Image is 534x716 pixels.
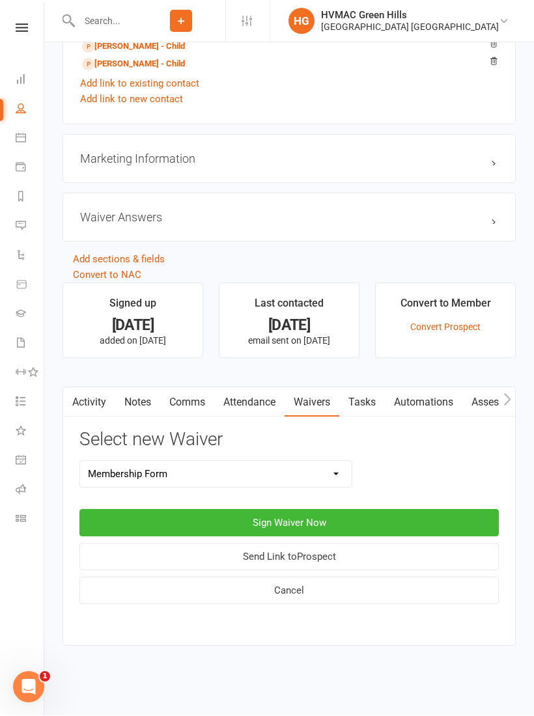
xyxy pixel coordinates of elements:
[16,476,45,506] a: Roll call kiosk mode
[231,319,347,333] div: [DATE]
[321,21,499,33] div: [GEOGRAPHIC_DATA] [GEOGRAPHIC_DATA]
[16,96,45,125] a: People
[75,336,191,346] p: added on [DATE]
[115,388,160,418] a: Notes
[16,66,45,96] a: Dashboard
[82,58,185,72] a: [PERSON_NAME] - Child
[285,388,339,418] a: Waivers
[16,154,45,184] a: Payments
[410,322,481,333] a: Convert Prospect
[80,152,498,166] h3: Marketing Information
[40,672,50,682] span: 1
[79,544,499,571] button: Send Link toProspect
[63,388,115,418] a: Activity
[73,269,141,281] a: Convert to NAC
[160,388,214,418] a: Comms
[80,92,183,107] a: Add link to new contact
[79,510,499,537] button: Sign Waiver Now
[16,418,45,447] a: What's New
[80,211,498,225] h3: Waiver Answers
[339,388,385,418] a: Tasks
[231,336,347,346] p: email sent on [DATE]
[321,10,499,21] div: HVMAC Green Hills
[288,8,315,34] div: HG
[16,125,45,154] a: Calendar
[73,254,165,266] a: Add sections & fields
[75,319,191,333] div: [DATE]
[255,296,324,319] div: Last contacted
[385,388,462,418] a: Automations
[16,447,45,476] a: General attendance kiosk mode
[16,506,45,535] a: Class kiosk mode
[75,12,137,31] input: Search...
[16,184,45,213] a: Reports
[13,672,44,703] iframe: Intercom live chat
[82,40,185,54] a: [PERSON_NAME] - Child
[400,296,491,319] div: Convert to Member
[16,271,45,301] a: Product Sales
[109,296,156,319] div: Signed up
[79,577,499,605] button: Cancel
[80,76,199,92] a: Add link to existing contact
[214,388,285,418] a: Attendance
[79,430,499,450] h3: Select new Waiver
